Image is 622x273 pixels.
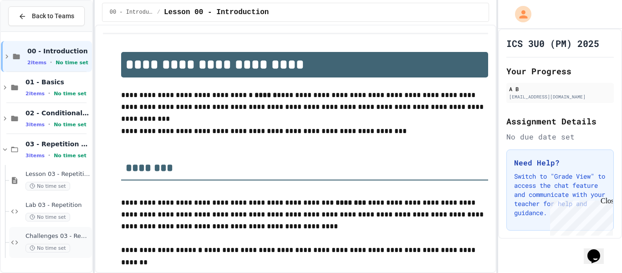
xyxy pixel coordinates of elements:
span: 03 - Repetition (while and for) [25,140,90,148]
div: [EMAIL_ADDRESS][DOMAIN_NAME] [509,93,611,100]
span: • [48,121,50,128]
span: Challenges 03 - Repetition [25,232,90,240]
span: No time set [25,213,70,221]
span: No time set [56,60,88,66]
span: • [50,59,52,66]
span: No time set [25,244,70,252]
span: No time set [54,122,87,128]
div: No due date set [506,131,614,142]
span: 00 - Introduction [110,9,153,16]
h1: ICS 3U0 (PM) 2025 [506,37,599,50]
span: Lab 03 - Repetition [25,201,90,209]
span: Lesson 00 - Introduction [164,7,269,18]
span: No time set [54,153,87,159]
span: 02 - Conditional Statements (if) [25,109,90,117]
span: 01 - Basics [25,78,90,86]
span: 3 items [25,122,45,128]
h2: Assignment Details [506,115,614,128]
span: 3 items [25,153,45,159]
span: No time set [25,182,70,191]
span: Back to Teams [32,11,74,21]
button: Back to Teams [8,6,85,26]
iframe: chat widget [584,237,613,264]
span: No time set [54,91,87,97]
span: Lesson 03 - Repetition [25,170,90,178]
span: • [48,152,50,159]
h2: Your Progress [506,65,614,77]
span: 00 - Introduction [27,47,90,55]
span: / [157,9,160,16]
span: 2 items [27,60,46,66]
div: A B [509,85,611,93]
p: Switch to "Grade View" to access the chat feature and communicate with your teacher for help and ... [514,172,606,217]
iframe: chat widget [546,197,613,236]
span: 2 items [25,91,45,97]
div: Chat with us now!Close [4,4,63,58]
div: My Account [505,4,534,25]
span: • [48,90,50,97]
h3: Need Help? [514,157,606,168]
